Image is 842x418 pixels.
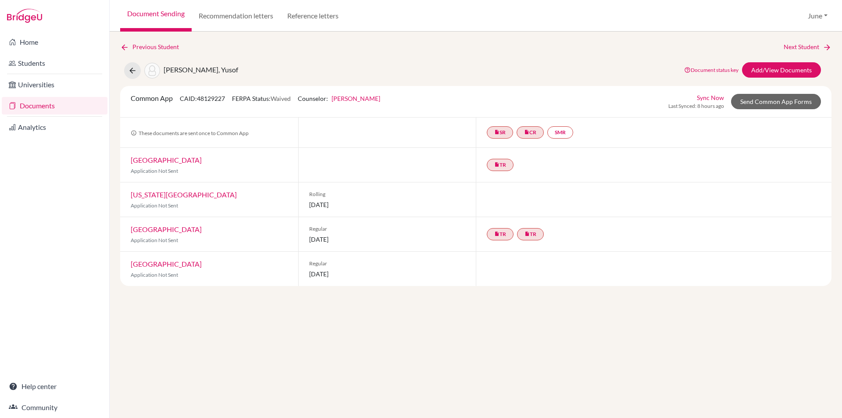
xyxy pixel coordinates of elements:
[131,237,178,243] span: Application Not Sent
[131,190,237,199] a: [US_STATE][GEOGRAPHIC_DATA]
[309,260,466,268] span: Regular
[487,159,514,171] a: insert_drive_fileTR
[309,235,466,244] span: [DATE]
[131,168,178,174] span: Application Not Sent
[309,269,466,279] span: [DATE]
[517,228,544,240] a: insert_drive_fileTR
[494,162,499,167] i: insert_drive_file
[731,94,821,109] a: Send Common App Forms
[524,231,530,236] i: insert_drive_file
[309,190,466,198] span: Rolling
[487,126,513,139] a: insert_drive_fileSR
[684,67,739,73] a: Document status key
[120,42,186,52] a: Previous Student
[180,95,225,102] span: CAID: 48129227
[804,7,831,24] button: June
[494,231,499,236] i: insert_drive_file
[784,42,831,52] a: Next Student
[2,76,107,93] a: Universities
[309,200,466,209] span: [DATE]
[524,129,529,135] i: insert_drive_file
[697,93,724,102] a: Sync Now
[742,62,821,78] a: Add/View Documents
[2,399,107,416] a: Community
[271,95,291,102] span: Waived
[332,95,380,102] a: [PERSON_NAME]
[131,272,178,278] span: Application Not Sent
[131,130,249,136] span: These documents are sent once to Common App
[131,225,202,233] a: [GEOGRAPHIC_DATA]
[309,225,466,233] span: Regular
[547,126,573,139] a: SMR
[232,95,291,102] span: FERPA Status:
[487,228,514,240] a: insert_drive_fileTR
[2,378,107,395] a: Help center
[494,129,499,135] i: insert_drive_file
[131,156,202,164] a: [GEOGRAPHIC_DATA]
[517,126,544,139] a: insert_drive_fileCR
[668,102,724,110] span: Last Synced: 8 hours ago
[131,202,178,209] span: Application Not Sent
[2,118,107,136] a: Analytics
[7,9,42,23] img: Bridge-U
[2,33,107,51] a: Home
[2,54,107,72] a: Students
[131,260,202,268] a: [GEOGRAPHIC_DATA]
[298,95,380,102] span: Counselor:
[2,97,107,114] a: Documents
[164,65,238,74] span: [PERSON_NAME], Yusof
[131,94,173,102] span: Common App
